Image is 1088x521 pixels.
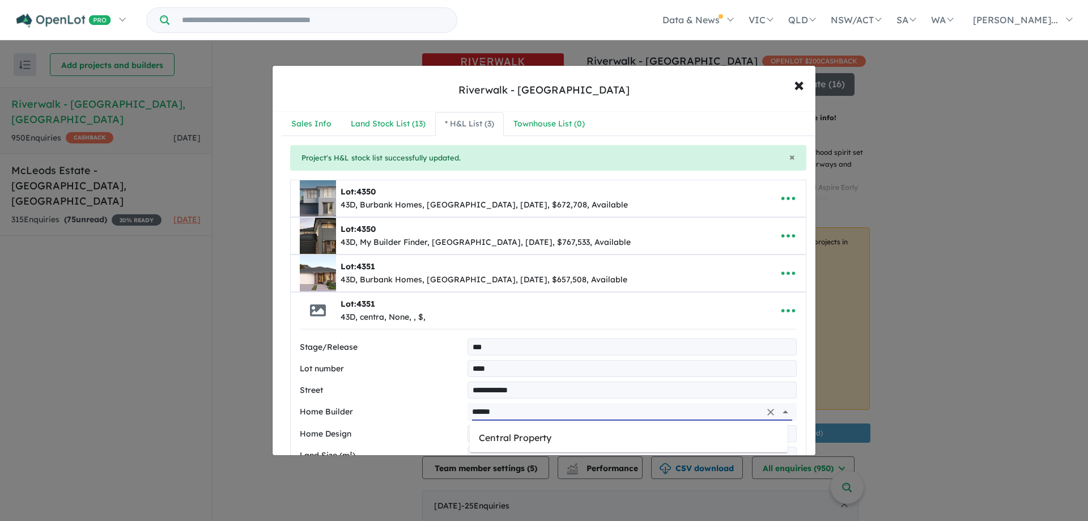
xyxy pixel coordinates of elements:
span: 4350 [356,187,376,197]
img: Openlot PRO Logo White [16,14,111,28]
label: Land Size (m²) [300,449,463,463]
span: × [789,150,795,163]
label: Street [300,384,463,397]
span: 4351 [356,261,375,272]
div: Riverwalk - [GEOGRAPHIC_DATA] [458,83,630,98]
div: Project's H&L stock list successfully updated. [290,145,806,171]
button: Clear [763,404,779,420]
b: Lot: [341,261,375,272]
b: Lot: [341,299,375,309]
span: [PERSON_NAME]... [973,14,1058,26]
span: 4351 [356,299,375,309]
span: × [794,72,804,96]
div: 43D, Burbank Homes, [GEOGRAPHIC_DATA], [DATE], $672,708, Available [341,198,628,212]
div: Sales Info [291,117,331,131]
img: Riverwalk%20-%20Werribee%20-%20Lot%204351___1756079437.jpg [300,255,336,291]
b: Lot: [341,187,376,197]
button: Close [777,404,793,420]
label: Stage/Release [300,341,463,354]
div: 43D, centra, None, , $, [341,311,426,324]
b: Lot: [341,224,376,234]
img: Riverwalk%20-%20Werribee%20-%20Lot%204350___1756078759.jpg [300,180,336,217]
div: Townhouse List ( 0 ) [513,117,585,131]
div: * H&L List ( 3 ) [445,117,494,131]
div: Land Stock List ( 13 ) [351,117,426,131]
label: Home Builder [300,405,463,419]
div: 43D, My Builder Finder, [GEOGRAPHIC_DATA], [DATE], $767,533, Available [341,236,631,249]
img: Riverwalk%20-%20Werribee%20-%20Lot%204350___1756078987.JPG [300,218,336,254]
span: 4350 [356,224,376,234]
li: Central Property [470,427,788,448]
input: Try estate name, suburb, builder or developer [172,8,454,32]
label: Home Design [300,427,463,441]
button: Close [789,152,795,162]
div: 43D, Burbank Homes, [GEOGRAPHIC_DATA], [DATE], $657,508, Available [341,273,627,287]
label: Lot number [300,362,463,376]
